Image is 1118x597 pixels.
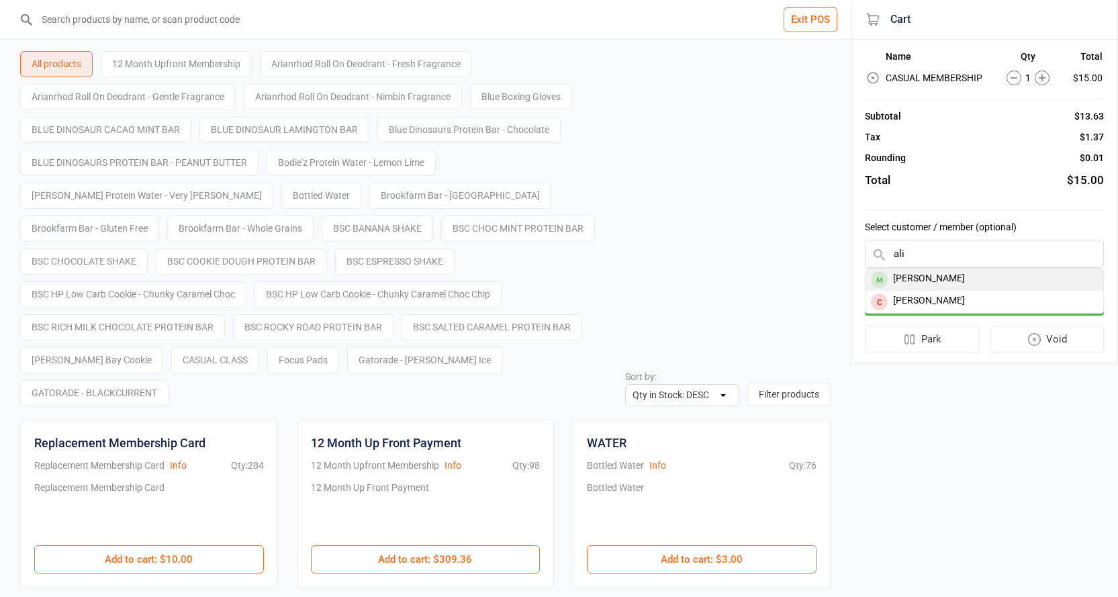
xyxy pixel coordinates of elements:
div: Bodie'z Protein Water - Lemon Lime [267,150,436,176]
div: $0.01 [1080,151,1104,165]
button: Park [865,326,979,353]
button: Filter products [747,383,831,406]
div: Qty: 284 [231,459,264,473]
div: CASUAL CLASS [171,347,259,373]
div: Blue Dinosaurs Protein Bar - Chocolate [377,117,561,143]
label: Sort by: [625,371,657,382]
button: Void [990,326,1105,353]
label: Select customer / member (optional) [865,220,1104,234]
div: Subtotal [865,109,901,124]
th: Name [886,51,993,67]
button: Add to cart: $3.00 [587,545,817,573]
div: Total [865,172,890,189]
div: BSC ESPRESSO SHAKE [335,248,455,275]
div: Tax [865,130,880,144]
div: WATER [587,434,626,452]
div: 1 [994,71,1062,85]
th: Total [1063,51,1103,67]
div: BLUE DINOSAUR LAMINGTON BAR [199,117,369,143]
div: Focus Pads [267,347,339,373]
div: $15.00 [1067,172,1104,189]
div: GATORADE - BLACKCURRENT [20,380,169,406]
button: Info [170,459,187,473]
div: Replacement Membership Card [34,459,165,473]
div: BLUE DINOSAURS PROTEIN BAR - PEANUT BUTTER [20,150,259,176]
div: [PERSON_NAME] [866,269,1103,291]
div: BSC CHOCOLATE SHAKE [20,248,148,275]
div: BSC BANANA SHAKE [322,216,433,242]
div: BSC RICH MILK CHOCOLATE PROTEIN BAR [20,314,225,340]
div: BSC SALTED CARAMEL PROTEIN BAR [402,314,582,340]
td: $15.00 [1063,68,1103,87]
div: Arianrhod Roll On Deodrant - Nimbin Fragrance [244,84,462,110]
button: Add to cart: $309.36 [311,545,541,573]
div: Brookfarm Bar - Gluten Free [20,216,159,242]
div: [PERSON_NAME] [866,291,1103,313]
button: Add to cart: $10.00 [34,545,264,573]
td: CASUAL MEMBERSHIP [886,68,993,87]
div: Rounding [865,151,906,165]
div: BSC CHOC MINT PROTEIN BAR [441,216,595,242]
button: Info [445,459,461,473]
div: BSC HP Low Carb Cookie - Chunky Caramel Choc Chip [254,281,502,308]
div: $1.37 [1080,130,1104,144]
div: 12 Month Upfront Membership [311,459,439,473]
div: Brookfarm Bar - [GEOGRAPHIC_DATA] [369,183,551,209]
div: Arianrhod Roll On Deodrant - Gentle Fragrance [20,84,236,110]
div: Bottled Water [281,183,361,209]
div: 12 Month Upfront Membership [101,51,252,77]
div: Replacement Membership Card [34,481,165,532]
div: BLUE DINOSAUR CACAO MINT BAR [20,117,191,143]
div: $13.63 [1074,109,1104,124]
div: Qty: 76 [789,459,817,473]
div: All products [20,51,93,77]
div: [PERSON_NAME] Protein Water - Very [PERSON_NAME] [20,183,273,209]
div: 12 Month Up Front Payment [311,434,461,452]
button: Info [649,459,666,473]
div: Blue Boxing Gloves [470,84,572,110]
div: Gatorade - [PERSON_NAME] Ice [347,347,502,373]
div: Qty: 98 [512,459,540,473]
div: BSC ROCKY ROAD PROTEIN BAR [233,314,393,340]
div: [PERSON_NAME] Bay Cookie [20,347,163,373]
div: BSC COOKIE DOUGH PROTEIN BAR [156,248,327,275]
button: Exit POS [784,7,837,32]
div: BSC HP Low Carb Cookie - Chunky Caramel Choc [20,281,246,308]
div: Replacement Membership Card [34,434,205,452]
input: Search by name or scan member number [865,240,1104,268]
th: Qty [994,51,1062,67]
div: Arianrhod Roll On Deodrant - Fresh Fragrance [260,51,472,77]
div: Bottled Water [587,481,644,532]
div: Brookfarm Bar - Whole Grains [167,216,314,242]
div: Bottled Water [587,459,644,473]
div: 12 Month Up Front Payment [311,481,429,532]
